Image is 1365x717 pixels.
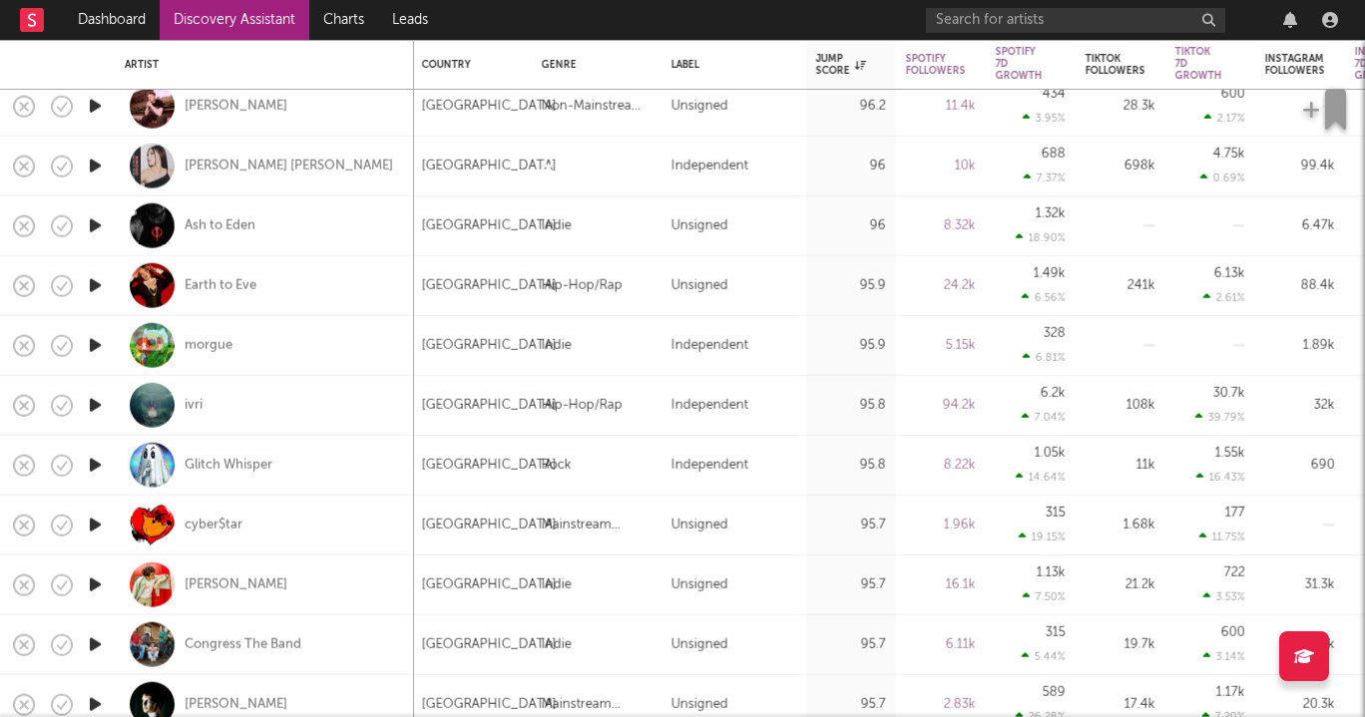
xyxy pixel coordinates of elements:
[672,393,748,417] div: Independent
[1086,94,1155,118] div: 28.3k
[816,213,886,237] div: 96
[1265,273,1335,297] div: 88.4k
[542,213,572,237] div: Indie
[926,8,1225,33] input: Search for artists
[1016,471,1066,484] div: 14.64 %
[672,213,728,237] div: Unsigned
[906,273,976,297] div: 24.2k
[185,216,255,234] a: Ash to Eden
[422,213,557,237] div: [GEOGRAPHIC_DATA]
[1086,572,1155,596] div: 21.2k
[1204,112,1245,125] div: 2.17 %
[1216,686,1245,699] div: 1.17k
[1221,626,1245,639] div: 600
[672,692,728,716] div: Unsigned
[1086,53,1145,77] div: Tiktok Followers
[1199,531,1245,543] div: 11.75 %
[1022,650,1066,663] div: 5.44 %
[906,453,976,477] div: 8.22k
[185,695,287,713] a: [PERSON_NAME]
[1265,453,1335,477] div: 690
[1046,626,1066,639] div: 315
[1086,632,1155,656] div: 19.7k
[542,333,572,357] div: Indie
[1023,590,1066,603] div: 7.50 %
[422,154,557,178] div: [GEOGRAPHIC_DATA]
[185,97,287,115] a: [PERSON_NAME]
[906,333,976,357] div: 5.15k
[185,336,232,354] a: morgue
[1086,692,1155,716] div: 17.4k
[185,456,272,474] a: Glitch Whisper
[185,575,287,593] div: [PERSON_NAME]
[1221,88,1245,101] div: 600
[1042,148,1066,161] div: 688
[1265,53,1325,77] div: Instagram Followers
[816,692,886,716] div: 95.7
[542,273,623,297] div: Hip-Hop/Rap
[906,572,976,596] div: 16.1k
[1196,471,1245,484] div: 16.43 %
[1265,572,1335,596] div: 31.3k
[542,632,572,656] div: Indie
[816,273,886,297] div: 95.9
[542,453,572,477] div: Rock
[906,632,976,656] div: 6.11k
[816,632,886,656] div: 95.7
[185,396,203,414] a: ivri
[1200,172,1245,184] div: 0.69 %
[1175,46,1222,82] div: Tiktok 7D Growth
[185,635,301,653] a: Congress The Band
[1046,507,1066,520] div: 315
[1037,566,1066,579] div: 1.13k
[1215,447,1245,460] div: 1.55k
[1265,393,1335,417] div: 32k
[542,572,572,596] div: Indie
[672,59,786,71] div: Label
[1044,327,1066,340] div: 328
[816,94,886,118] div: 96.2
[1213,148,1245,161] div: 4.75k
[1086,513,1155,537] div: 1.68k
[1023,351,1066,364] div: 6.81 %
[422,273,557,297] div: [GEOGRAPHIC_DATA]
[542,393,623,417] div: Hip-Hop/Rap
[906,513,976,537] div: 1.96k
[422,94,557,118] div: [GEOGRAPHIC_DATA]
[1086,154,1155,178] div: 698k
[1225,507,1245,520] div: 177
[185,276,256,294] a: Earth to Eve
[1214,267,1245,280] div: 6.13k
[1043,88,1066,101] div: 434
[1016,231,1066,244] div: 18.90 %
[185,516,242,534] a: cyber$tar
[422,632,557,656] div: [GEOGRAPHIC_DATA]
[906,154,976,178] div: 10k
[1213,387,1245,400] div: 30.7k
[672,333,748,357] div: Independent
[672,453,748,477] div: Independent
[1203,590,1245,603] div: 3.53 %
[1086,393,1155,417] div: 108k
[1086,453,1155,477] div: 11k
[1265,333,1335,357] div: 1.89k
[185,157,393,175] a: [PERSON_NAME] [PERSON_NAME]
[422,333,557,357] div: [GEOGRAPHIC_DATA]
[1024,172,1066,184] div: 7.37 %
[906,94,976,118] div: 11.4k
[1043,686,1066,699] div: 589
[816,53,866,77] div: Jump Score
[816,453,886,477] div: 95.8
[672,273,728,297] div: Unsigned
[542,692,652,716] div: Mainstream Electronic
[906,393,976,417] div: 94.2k
[1041,387,1066,400] div: 6.2k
